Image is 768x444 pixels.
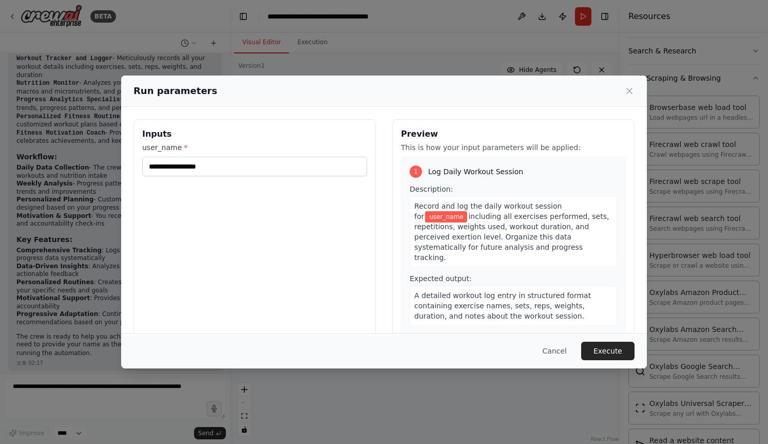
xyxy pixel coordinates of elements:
span: A detailed workout log entry in structured format containing exercise names, sets, reps, weights,... [414,291,591,320]
div: 1 [410,165,422,178]
span: Log Daily Workout Session [428,166,523,177]
h2: Run parameters [133,84,217,98]
span: Description: [410,185,453,193]
span: Record and log the daily workout session for [414,202,562,220]
h3: Preview [401,128,626,140]
button: Execute [581,342,635,360]
h3: Inputs [142,128,367,140]
button: Cancel [534,342,575,360]
p: This is how your input parameters will be applied: [401,142,626,153]
span: Expected output: [410,274,472,283]
label: user_name [142,142,367,153]
span: Variable: user_name [425,211,467,223]
span: including all exercises performed, sets, repetitions, weights used, workout duration, and perceiv... [414,212,609,262]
